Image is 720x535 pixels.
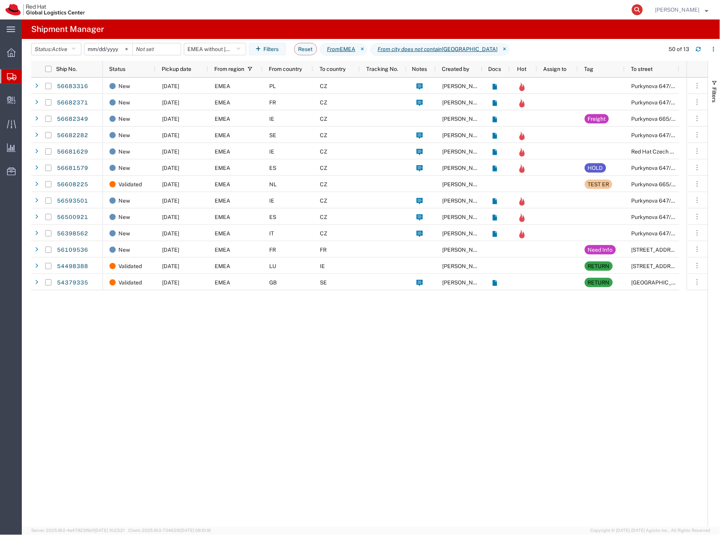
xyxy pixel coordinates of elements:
span: To country [319,66,346,72]
span: FR [269,247,276,253]
span: Purkynova 665/115 [632,181,680,187]
span: EMEA [215,181,230,187]
span: CZ [320,181,327,187]
span: CZ [320,132,327,138]
span: New [118,78,130,94]
img: logo [5,4,85,16]
span: EMEA [215,132,230,138]
span: From country [269,66,302,72]
span: GB [269,279,277,286]
span: IE [320,263,325,269]
span: Red Hat Czech s.r.o [632,148,680,155]
span: [DATE] 08:10:16 [180,528,211,533]
span: Sona Mala [443,279,487,286]
span: Purkynova 647/111 [632,198,678,204]
span: CZ [320,230,327,237]
span: From region [214,66,244,72]
span: EMEA [215,230,230,237]
span: Purkynova 647/111 [632,230,678,237]
span: EMEA [215,247,230,253]
span: New [118,127,130,143]
span: New [118,209,130,225]
span: Shatha Al Sadeq [443,132,487,138]
span: [DATE] 10:23:21 [94,528,125,533]
a: 56681629 [56,146,88,158]
span: EMEA [215,214,230,220]
span: Client: 2025.18.0-7346316 [128,528,211,533]
span: New [118,225,130,242]
div: HOLD [588,163,603,173]
div: RETURN [588,261,610,271]
a: 56681579 [56,162,88,175]
span: NL [269,181,277,187]
span: Purkynova 665/115 [632,116,680,122]
span: EMEA [215,83,230,89]
span: Sona Mala [655,5,700,14]
span: ES [269,165,276,171]
span: Created by [442,66,469,72]
a: 56682349 [56,113,88,125]
span: EMEA [215,198,230,204]
span: George Lipceanu [443,198,487,204]
a: 56109536 [56,244,88,256]
span: New [118,143,130,160]
a: 56593501 [56,195,88,207]
span: Grzegorz Wozniak [443,83,487,89]
span: Purkynova 647/111 [632,214,678,220]
span: 03/31/2025 [162,279,179,286]
span: Aedin Collins [443,148,487,155]
span: CZ [320,148,327,155]
span: 09/01/2025 [162,165,179,171]
span: Dawn Gould [443,116,487,122]
span: Eva Ruzickova [443,181,487,187]
span: Hot [517,66,527,72]
span: New [118,242,130,258]
span: New [118,160,130,176]
span: ES [269,214,276,220]
span: Active [52,46,67,52]
span: New [118,192,130,209]
span: EMEA [215,99,230,106]
span: SE [269,132,276,138]
span: IE [269,116,274,122]
div: TEST ER [588,180,609,189]
span: EMEA [215,263,230,269]
span: Docs [489,66,501,72]
span: From city does not contain Brno [371,43,501,56]
span: CZ [320,83,327,89]
span: Validated [118,176,142,192]
span: 08/27/2025 [162,181,179,187]
span: Purkynova 647/111 [632,165,678,171]
span: CZ [320,99,327,106]
span: 09/29/2025 [162,230,179,237]
a: 54379335 [56,277,88,289]
input: Not set [85,43,132,55]
span: Purkynova 647/111 [632,83,678,89]
span: Filip Lizuch [443,247,487,253]
span: EMEA [215,116,230,122]
span: Julio Faerman [443,165,487,171]
a: 56500921 [56,211,88,224]
span: PL [269,83,276,89]
div: 50 of 13 [669,45,690,53]
span: 09/04/2025 [162,198,179,204]
span: Status [109,66,125,72]
span: CZ [320,116,327,122]
i: From city does not contain [378,45,442,53]
span: Purkynova 647/111 [632,99,678,106]
div: Freight [588,114,606,124]
span: CZ [320,165,327,171]
span: SE [320,279,327,286]
input: Not set [133,43,181,55]
button: Reset [294,43,317,55]
span: Validated [118,258,142,274]
span: 07/07/2025 [162,247,179,253]
span: LU [269,263,276,269]
span: Notes [412,66,427,72]
span: FR [269,99,276,106]
span: Copyright © [DATE]-[DATE] Agistix Inc., All Rights Reserved [591,528,711,534]
span: EMEA [215,148,230,155]
span: 09/05/2025 [162,99,179,106]
button: EMEA without [GEOGRAPHIC_DATA] [184,43,246,55]
span: To street [631,66,653,72]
